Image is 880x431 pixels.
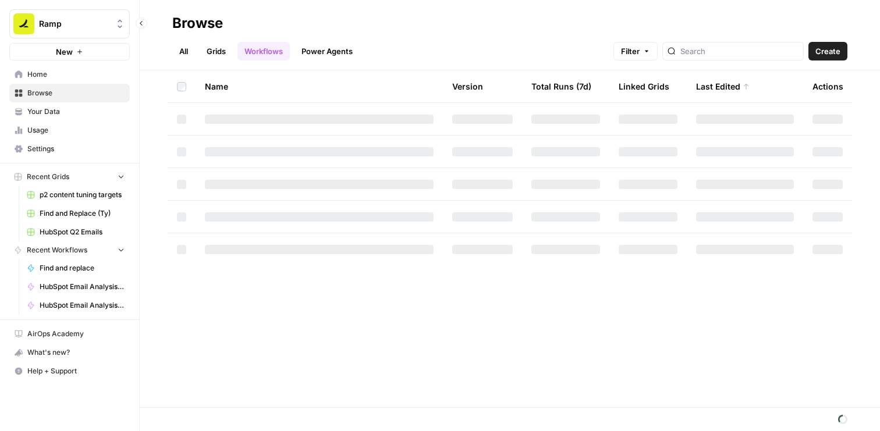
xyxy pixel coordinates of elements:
button: What's new? [9,343,130,362]
div: Last Edited [696,70,750,102]
span: Find and Replace (Ty) [40,208,125,219]
span: HubSpot Email Analysis Segment - Low Performers [40,282,125,292]
button: Help + Support [9,362,130,380]
span: Ramp [39,18,109,30]
span: HubSpot Q2 Emails [40,227,125,237]
div: Version [452,70,483,102]
input: Search [680,45,799,57]
span: Recent Grids [27,172,69,182]
button: New [9,43,130,60]
div: Browse [172,14,223,33]
a: All [172,42,195,60]
a: HubSpot Email Analysis Segment [22,296,130,315]
span: New [56,46,73,58]
a: HubSpot Email Analysis Segment - Low Performers [22,277,130,296]
span: Settings [27,144,125,154]
img: Ramp Logo [13,13,34,34]
span: Recent Workflows [27,245,87,255]
span: Usage [27,125,125,136]
a: Usage [9,121,130,140]
span: Filter [621,45,640,57]
button: Filter [613,42,658,60]
div: Total Runs (7d) [531,70,591,102]
a: Your Data [9,102,130,121]
a: Find and replace [22,259,130,277]
a: HubSpot Q2 Emails [22,223,130,241]
span: p2 content tuning targets [40,190,125,200]
a: Browse [9,84,130,102]
a: Grids [200,42,233,60]
button: Recent Workflows [9,241,130,259]
a: Find and Replace (Ty) [22,204,130,223]
span: Find and replace [40,263,125,273]
span: Create [815,45,840,57]
a: Home [9,65,130,84]
div: Linked Grids [619,70,669,102]
div: What's new? [10,344,129,361]
span: AirOps Academy [27,329,125,339]
button: Workspace: Ramp [9,9,130,38]
a: p2 content tuning targets [22,186,130,204]
span: Your Data [27,106,125,117]
span: HubSpot Email Analysis Segment [40,300,125,311]
span: Help + Support [27,366,125,376]
a: Settings [9,140,130,158]
span: Browse [27,88,125,98]
button: Recent Grids [9,168,130,186]
a: Workflows [237,42,290,60]
button: Create [808,42,847,60]
div: Actions [812,70,843,102]
a: AirOps Academy [9,325,130,343]
span: Home [27,69,125,80]
div: Name [205,70,434,102]
a: Power Agents [294,42,360,60]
